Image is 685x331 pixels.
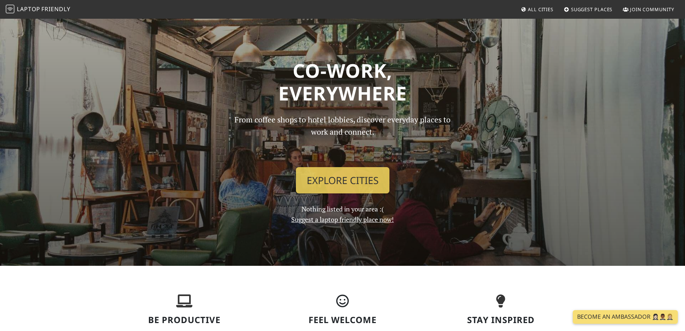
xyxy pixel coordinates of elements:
[426,315,576,325] h3: Stay Inspired
[41,5,70,13] span: Friendly
[630,6,674,13] span: Join Community
[110,59,576,105] h1: Co-work, Everywhere
[268,315,417,325] h3: Feel Welcome
[17,5,40,13] span: Laptop
[571,6,613,13] span: Suggest Places
[291,215,394,224] a: Suggest a laptop friendly place now!
[528,6,553,13] span: All Cities
[110,315,259,325] h3: Be Productive
[6,5,14,13] img: LaptopFriendly
[296,167,389,194] a: Explore Cities
[228,113,457,161] p: From coffee shops to hotel lobbies, discover everyday places to work and connect.
[6,3,70,16] a: LaptopFriendly LaptopFriendly
[224,113,461,225] div: Nothing listed in your area :(
[561,3,616,16] a: Suggest Places
[573,310,678,324] a: Become an Ambassador 🤵🏻‍♀️🤵🏾‍♂️🤵🏼‍♀️
[518,3,556,16] a: All Cities
[620,3,677,16] a: Join Community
